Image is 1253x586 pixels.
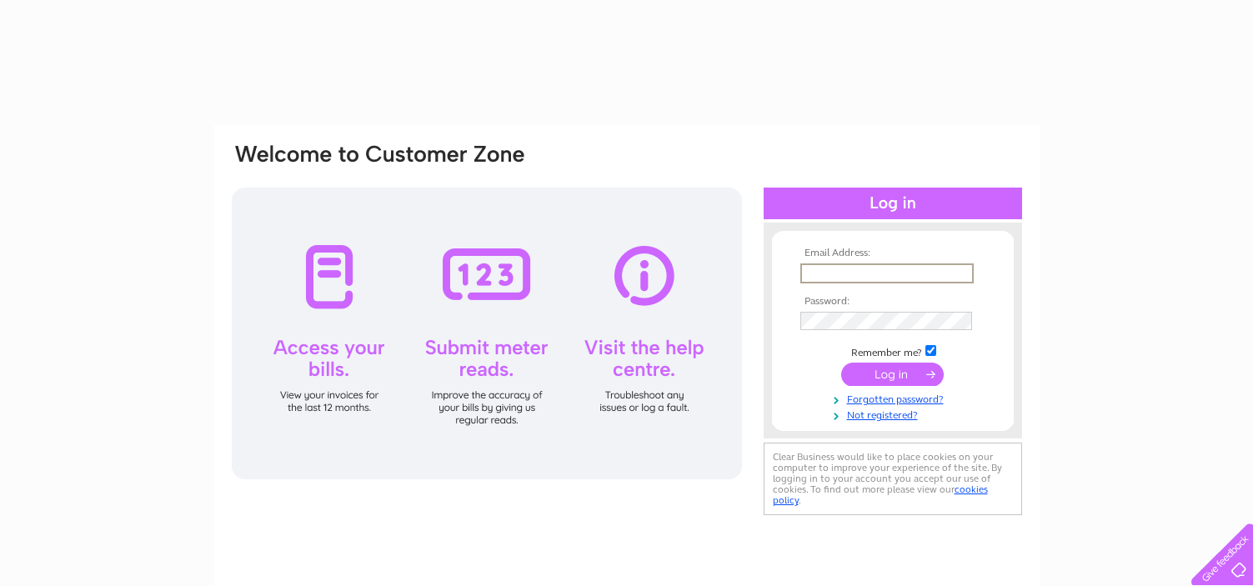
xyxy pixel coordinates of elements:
[764,443,1022,515] div: Clear Business would like to place cookies on your computer to improve your experience of the sit...
[800,390,990,406] a: Forgotten password?
[773,483,988,506] a: cookies policy
[796,343,990,359] td: Remember me?
[796,248,990,259] th: Email Address:
[841,363,944,386] input: Submit
[796,296,990,308] th: Password:
[800,406,990,422] a: Not registered?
